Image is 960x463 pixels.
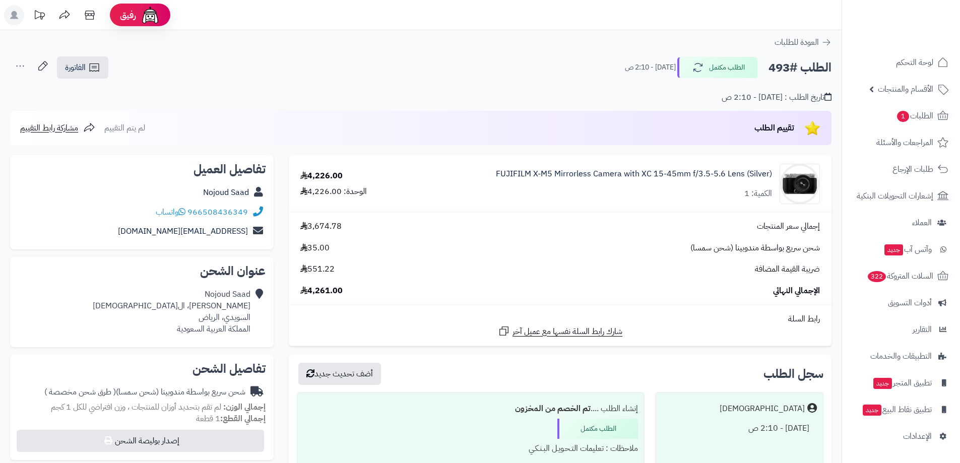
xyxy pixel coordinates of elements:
span: التطبيقات والخدمات [870,349,932,363]
div: تاريخ الطلب : [DATE] - 2:10 ص [722,92,831,103]
div: الوحدة: 4,226.00 [300,186,367,197]
span: تطبيق المتجر [872,376,932,390]
span: إشعارات التحويلات البنكية [857,189,933,203]
span: لم يتم التقييم [104,122,145,134]
span: العودة للطلبات [775,36,819,48]
span: الفاتورة [65,61,86,74]
a: العودة للطلبات [775,36,831,48]
div: شحن سريع بواسطة مندوبينا (شحن سمسا) [44,386,245,398]
h2: عنوان الشحن [18,265,266,277]
small: 1 قطعة [196,413,266,425]
img: 1732790138-1-90x90.jpg [780,164,819,204]
span: ضريبة القيمة المضافة [755,263,820,275]
a: أدوات التسويق [848,291,954,315]
a: تطبيق نقاط البيعجديد [848,398,954,422]
span: العملاء [912,216,932,230]
span: إجمالي سعر المنتجات [757,221,820,232]
button: إصدار بوليصة الشحن [17,430,264,452]
span: تطبيق نقاط البيع [862,403,932,417]
div: رابط السلة [293,313,827,325]
div: 4,226.00 [300,170,343,182]
span: طلبات الإرجاع [892,162,933,176]
a: لوحة التحكم [848,50,954,75]
div: [DATE] - 2:10 ص [662,419,817,438]
span: الأقسام والمنتجات [878,82,933,96]
span: الإعدادات [903,429,932,443]
div: Nojoud Saad [PERSON_NAME]، ال[DEMOGRAPHIC_DATA] السويدي، الرياض المملكة العربية السعودية [93,289,250,335]
span: 322 [868,271,886,282]
a: واتساب [156,206,185,218]
span: لم تقم بتحديد أوزان للمنتجات ، وزن افتراضي للكل 1 كجم [51,401,221,413]
span: 1 [897,111,909,122]
span: لوحة التحكم [896,55,933,70]
span: 35.00 [300,242,330,254]
span: جديد [873,378,892,389]
h2: تفاصيل الشحن [18,363,266,375]
b: تم الخصم من المخزون [515,403,591,415]
a: التقارير [848,317,954,342]
h2: الطلب #493 [769,57,831,78]
a: مشاركة رابط التقييم [20,122,95,134]
span: السلات المتروكة [867,269,933,283]
strong: إجمالي القطع: [220,413,266,425]
h2: تفاصيل العميل [18,163,266,175]
img: logo-2.png [891,25,950,46]
a: العملاء [848,211,954,235]
a: وآتس آبجديد [848,237,954,261]
a: Nojoud Saad [203,186,249,199]
span: أدوات التسويق [888,296,932,310]
span: رفيق [120,9,136,21]
span: مشاركة رابط التقييم [20,122,78,134]
button: أضف تحديث جديد [298,363,381,385]
a: تطبيق المتجرجديد [848,371,954,395]
a: الطلبات1 [848,104,954,128]
span: الطلبات [896,109,933,123]
span: ( طرق شحن مخصصة ) [44,386,116,398]
a: التطبيقات والخدمات [848,344,954,368]
span: جديد [884,244,903,255]
a: الفاتورة [57,56,108,79]
span: المراجعات والأسئلة [876,136,933,150]
a: السلات المتروكة322 [848,264,954,288]
a: شارك رابط السلة نفسها مع عميل آخر [498,325,622,338]
small: [DATE] - 2:10 ص [625,62,676,73]
h3: سجل الطلب [763,368,823,380]
a: [EMAIL_ADDRESS][DOMAIN_NAME] [118,225,248,237]
span: 551.22 [300,263,335,275]
strong: إجمالي الوزن: [223,401,266,413]
a: إشعارات التحويلات البنكية [848,184,954,208]
button: الطلب مكتمل [677,57,758,78]
a: المراجعات والأسئلة [848,130,954,155]
img: ai-face.png [140,5,160,25]
a: الإعدادات [848,424,954,448]
span: الإجمالي النهائي [773,285,820,297]
a: طلبات الإرجاع [848,157,954,181]
span: التقارير [913,322,932,337]
span: 4,261.00 [300,285,343,297]
div: [DEMOGRAPHIC_DATA] [720,403,805,415]
span: تقييم الطلب [754,122,794,134]
span: شارك رابط السلة نفسها مع عميل آخر [513,326,622,338]
a: 966508436349 [187,206,248,218]
div: إنشاء الطلب .... [303,399,637,419]
span: وآتس آب [883,242,932,256]
span: شحن سريع بواسطة مندوبينا (شحن سمسا) [690,242,820,254]
div: الطلب مكتمل [557,419,638,439]
a: FUJIFILM X-M5 Mirrorless Camera with XC 15-45mm f/3.5-5.6 Lens (Silver) [496,168,772,180]
a: تحديثات المنصة [27,5,52,28]
div: الكمية: 1 [744,188,772,200]
span: 3,674.78 [300,221,342,232]
span: جديد [863,405,881,416]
